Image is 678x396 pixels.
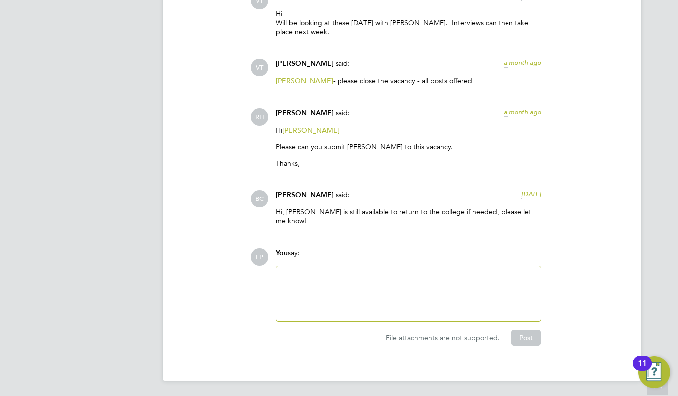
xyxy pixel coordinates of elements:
span: [PERSON_NAME] [276,59,334,68]
span: You [276,249,288,257]
span: LP [251,248,268,266]
span: a month ago [504,108,541,116]
span: a month ago [504,58,541,67]
p: Hi Will be looking at these [DATE] with [PERSON_NAME]. Interviews can then take place next week. [276,9,541,37]
p: Please can you submit [PERSON_NAME] to this vacancy. [276,142,541,151]
p: Thanks, [276,159,541,168]
span: BC [251,190,268,207]
span: VT [251,59,268,76]
div: say: [276,248,541,266]
span: [PERSON_NAME] [276,109,334,117]
p: - please close the vacancy - all posts offered [276,76,541,85]
button: Open Resource Center, 11 new notifications [638,356,670,388]
span: said: [336,59,350,68]
span: said: [336,190,350,199]
span: File attachments are not supported. [386,333,500,342]
span: [DATE] [521,190,541,198]
span: RH [251,108,268,126]
span: [PERSON_NAME] [276,191,334,199]
span: [PERSON_NAME] [282,126,339,135]
span: [PERSON_NAME] [276,76,333,86]
span: said: [336,108,350,117]
p: Hi [276,126,541,135]
p: Hi, [PERSON_NAME] is still available to return to the college if needed, please let me know! [276,207,541,225]
div: 11 [638,363,647,376]
button: Post [511,330,541,346]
